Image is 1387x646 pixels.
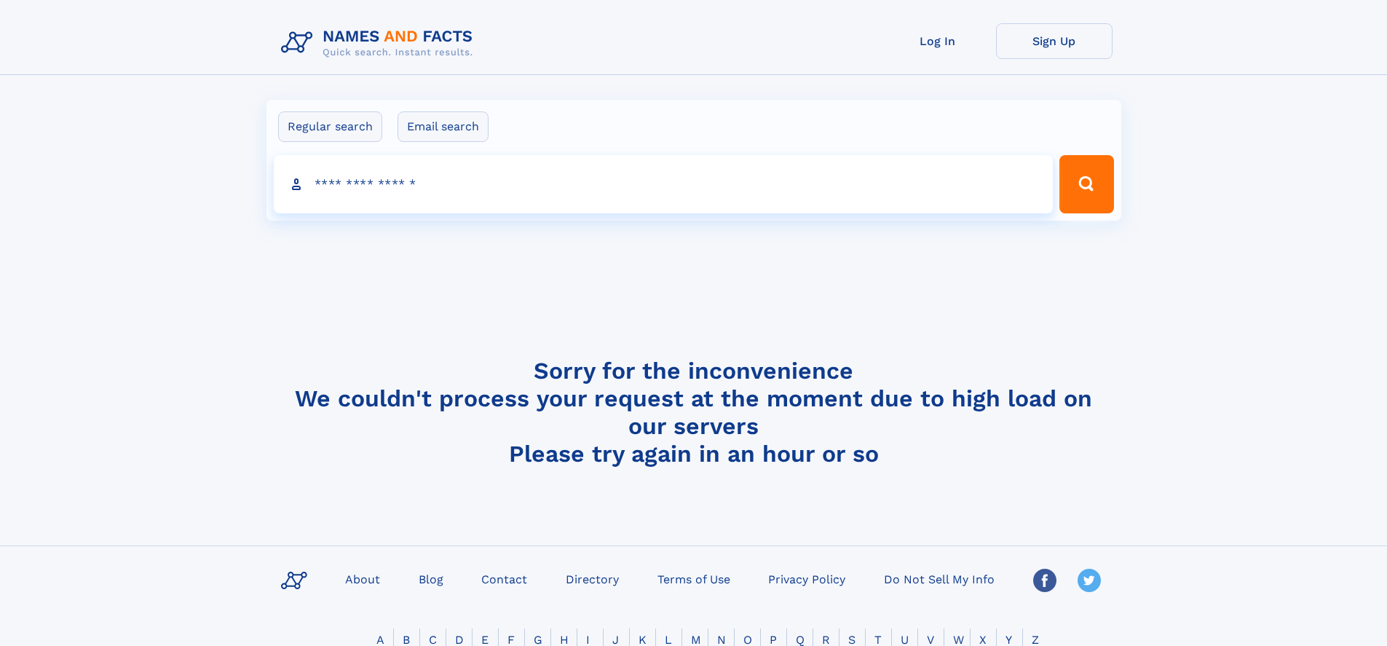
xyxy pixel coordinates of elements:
label: Regular search [278,111,382,142]
a: About [339,568,386,589]
a: Sign Up [996,23,1113,59]
a: Privacy Policy [762,568,851,589]
h4: Sorry for the inconvenience We couldn't process your request at the moment due to high load on ou... [275,357,1113,468]
a: Blog [413,568,449,589]
img: Logo Names and Facts [275,23,485,63]
a: Do Not Sell My Info [878,568,1000,589]
img: Facebook [1033,569,1056,592]
a: Contact [475,568,533,589]
input: search input [274,155,1054,213]
label: Email search [398,111,489,142]
button: Search Button [1059,155,1113,213]
a: Directory [560,568,625,589]
img: Twitter [1078,569,1101,592]
a: Terms of Use [652,568,736,589]
a: Log In [880,23,996,59]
